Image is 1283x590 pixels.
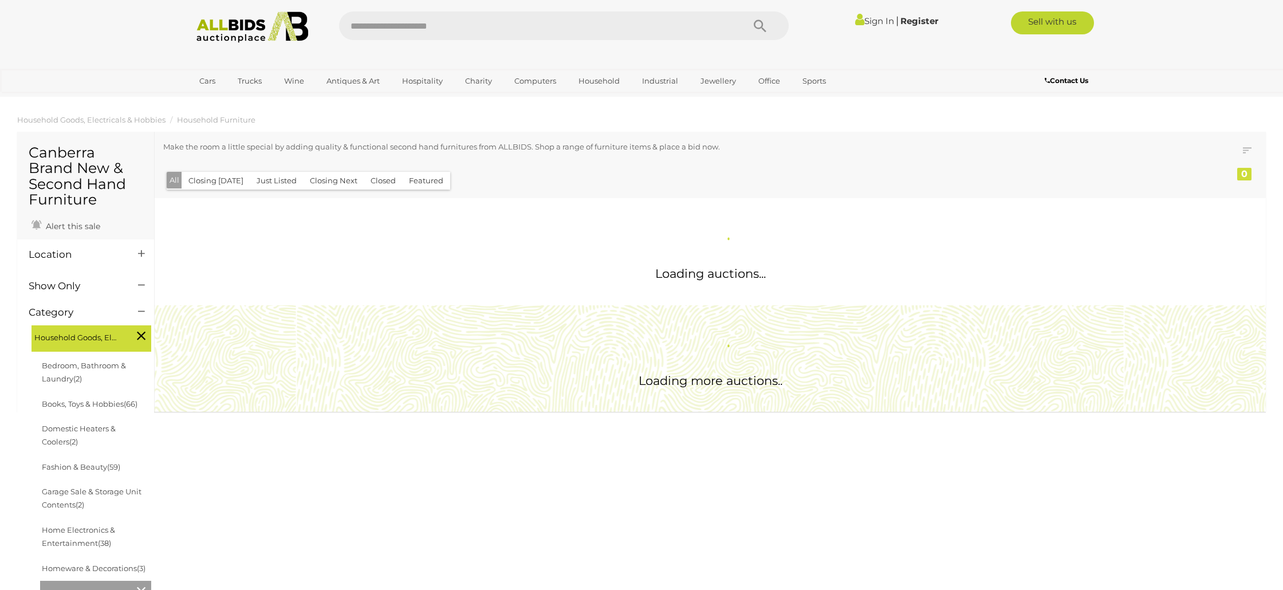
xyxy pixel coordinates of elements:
button: Just Listed [250,172,304,190]
span: Household Goods, Electricals & Hobbies [34,328,120,344]
a: Contact Us [1045,74,1091,87]
a: Homeware & Decorations(3) [42,564,145,573]
a: Register [900,15,938,26]
span: Alert this sale [43,221,100,231]
span: (2) [73,374,82,383]
button: Search [731,11,789,40]
a: Charity [458,72,499,91]
a: Industrial [635,72,686,91]
b: Contact Us [1045,76,1088,85]
a: Books, Toys & Hobbies(66) [42,399,137,408]
a: Sign In [855,15,894,26]
button: Closing Next [303,172,364,190]
div: 0 [1237,168,1251,180]
a: Household [571,72,627,91]
h4: Location [29,249,121,260]
span: (59) [107,462,120,471]
button: Closing [DATE] [182,172,250,190]
p: Make the room a little special by adding quality & functional second hand furnitures from ALLBIDS... [163,140,1158,154]
span: Loading more auctions.. [639,373,782,388]
span: (3) [137,564,145,573]
h1: Canberra Brand New & Second Hand Furniture [29,145,143,208]
a: Wine [277,72,312,91]
span: (38) [98,538,111,548]
a: Antiques & Art [319,72,387,91]
a: Domestic Heaters & Coolers(2) [42,424,116,446]
span: (2) [76,500,84,509]
h4: Category [29,307,121,318]
span: (66) [124,399,137,408]
a: Household Goods, Electricals & Hobbies [17,115,166,124]
button: Closed [364,172,403,190]
a: Garage Sale & Storage Unit Contents(2) [42,487,141,509]
a: Hospitality [395,72,450,91]
a: Trucks [230,72,269,91]
button: Featured [402,172,450,190]
a: Jewellery [693,72,743,91]
a: Sell with us [1011,11,1094,34]
img: Allbids.com.au [190,11,314,43]
span: (2) [69,437,78,446]
a: Sports [795,72,833,91]
a: Home Electronics & Entertainment(38) [42,525,115,548]
a: Fashion & Beauty(59) [42,462,120,471]
a: Computers [507,72,564,91]
a: Cars [192,72,223,91]
a: Bedroom, Bathroom & Laundry(2) [42,361,126,383]
a: Office [751,72,788,91]
a: [GEOGRAPHIC_DATA] [192,91,288,109]
h4: Show Only [29,281,121,292]
a: Alert this sale [29,217,103,234]
span: | [896,14,899,27]
button: All [167,172,182,188]
span: Loading auctions... [655,266,766,281]
a: Household Furniture [177,115,255,124]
